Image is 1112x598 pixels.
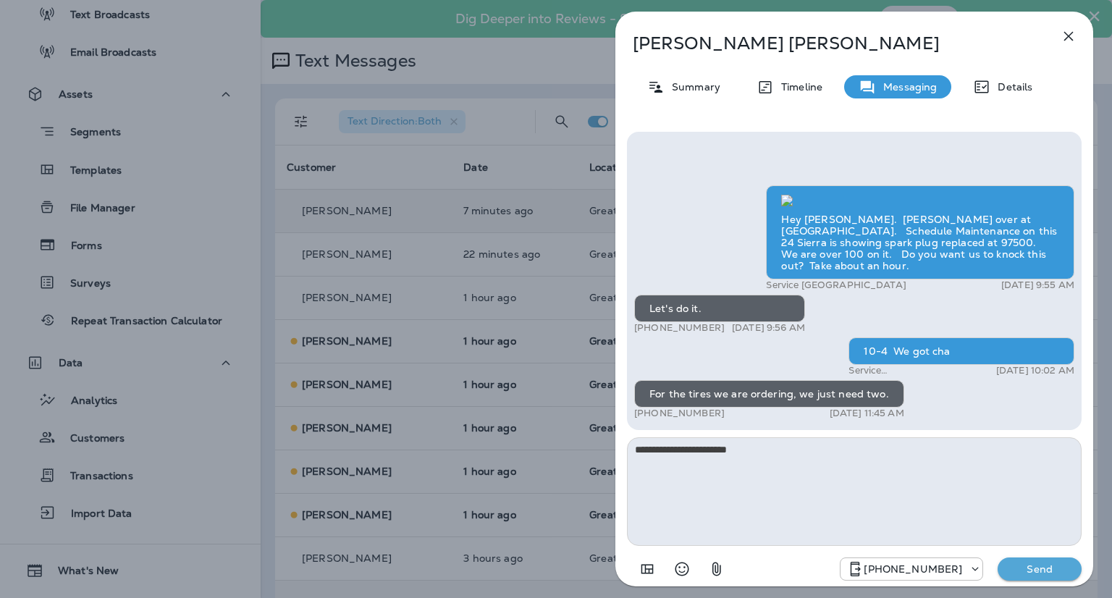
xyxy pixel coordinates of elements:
[998,557,1082,581] button: Send
[990,81,1032,93] p: Details
[634,408,725,419] p: [PHONE_NUMBER]
[633,555,662,584] button: Add in a premade template
[667,555,696,584] button: Select an emoji
[634,380,904,408] div: For the tires we are ordering, we just need two.
[830,408,904,419] p: [DATE] 11:45 AM
[766,185,1074,279] div: Hey [PERSON_NAME]. [PERSON_NAME] over at [GEOGRAPHIC_DATA]. Schedule Maintenance on this 24 Sierr...
[634,322,725,334] p: [PHONE_NUMBER]
[876,81,937,93] p: Messaging
[633,33,1028,54] p: [PERSON_NAME] [PERSON_NAME]
[996,365,1074,376] p: [DATE] 10:02 AM
[1001,279,1074,291] p: [DATE] 9:55 AM
[1009,563,1070,576] p: Send
[864,563,962,575] p: [PHONE_NUMBER]
[665,81,720,93] p: Summary
[841,560,982,578] div: +1 (918) 203-8556
[634,295,805,322] div: Let's do it.
[774,81,822,93] p: Timeline
[766,279,906,291] p: Service [GEOGRAPHIC_DATA]
[848,337,1074,365] div: 10-4 We got cha
[732,322,805,334] p: [DATE] 9:56 AM
[848,365,984,376] p: Service [GEOGRAPHIC_DATA]
[781,195,793,206] img: twilio-download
